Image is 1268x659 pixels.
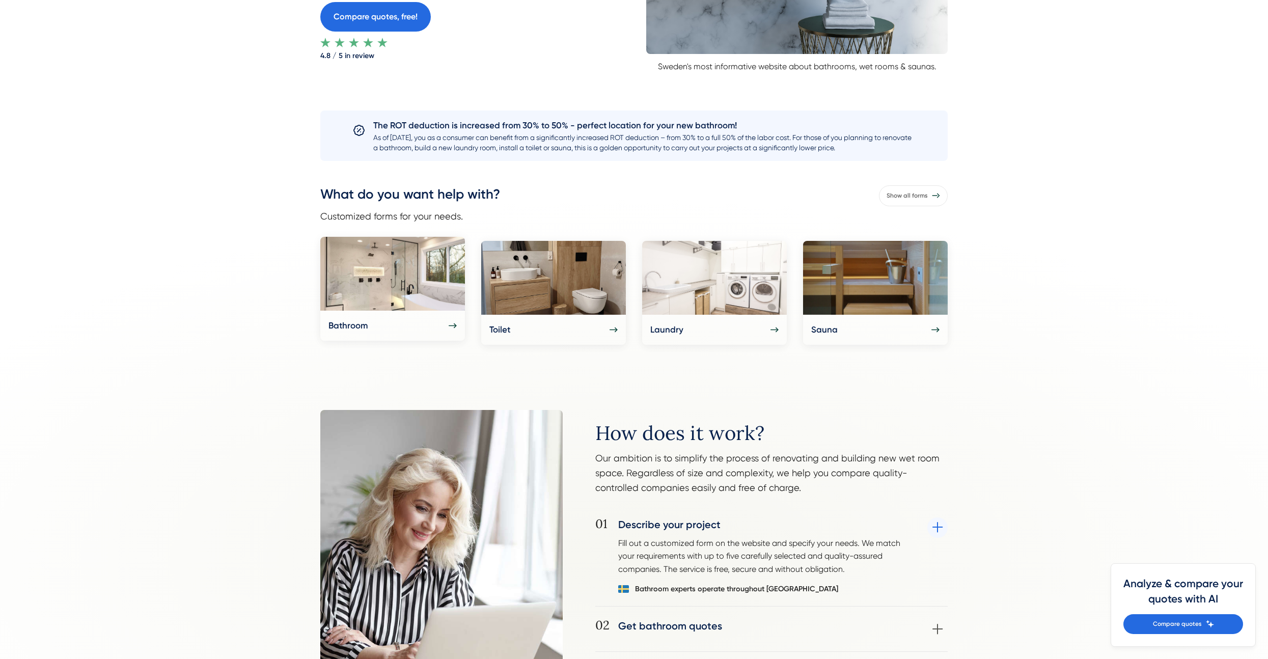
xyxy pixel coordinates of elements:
img: Sauna [803,241,948,315]
font: The ROT deduction is increased from 30% to 50% - perfect location for your new bathroom! [373,120,737,130]
font: As of [DATE], you as a consumer can benefit from a significantly increased ROT deduction – from 3... [373,133,912,152]
font: What do you want help with? [320,186,500,202]
font: Analyze & compare your [1123,577,1243,590]
img: Bathroom [320,237,465,311]
a: Compare quotes [1123,614,1243,634]
font: Our ambition is to simplify the process of renovating and building new wet room space. Regardless... [595,453,940,493]
a: Show all forms [879,185,948,206]
font: 4.8 / 5 in review [320,51,374,60]
font: Laundry [650,324,683,335]
a: Bathroom Bathroom [320,237,465,341]
img: Toilet [481,241,626,315]
font: Compare quotes, free! [334,12,418,21]
font: Compare quotes [1153,620,1202,627]
a: Sauna Sauna [803,241,948,345]
font: How does it work? [595,420,764,446]
a: Laundry Laundry [642,241,787,345]
a: Compare quotes, free! [320,2,431,31]
img: Laundry [642,241,787,315]
font: Toilet [489,324,510,335]
a: Toilet Toilet [481,241,626,345]
font: Sweden's most informative website about bathrooms, wet rooms & saunas. [658,62,936,71]
font: Customized forms for your needs. [320,211,463,222]
font: Show all forms [887,192,928,199]
font: Bathroom [328,320,368,331]
font: quotes with AI [1148,592,1218,605]
font: Sauna [811,324,838,335]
